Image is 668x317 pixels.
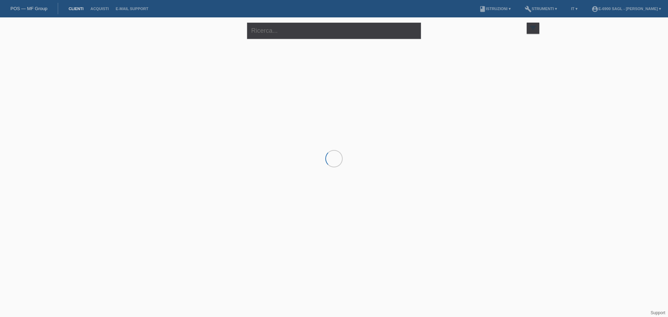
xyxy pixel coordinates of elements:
[479,6,486,13] i: book
[476,7,514,11] a: bookIstruzioni ▾
[525,6,532,13] i: build
[10,6,47,11] a: POS — MF Group
[247,23,421,39] input: Ricerca...
[651,310,665,315] a: Support
[529,24,537,32] i: filter_list
[65,7,87,11] a: Clienti
[567,7,581,11] a: IT ▾
[588,7,665,11] a: account_circleE-6900 Sagl - [PERSON_NAME] ▾
[591,6,598,13] i: account_circle
[112,7,152,11] a: E-mail Support
[87,7,112,11] a: Acquisti
[521,7,560,11] a: buildStrumenti ▾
